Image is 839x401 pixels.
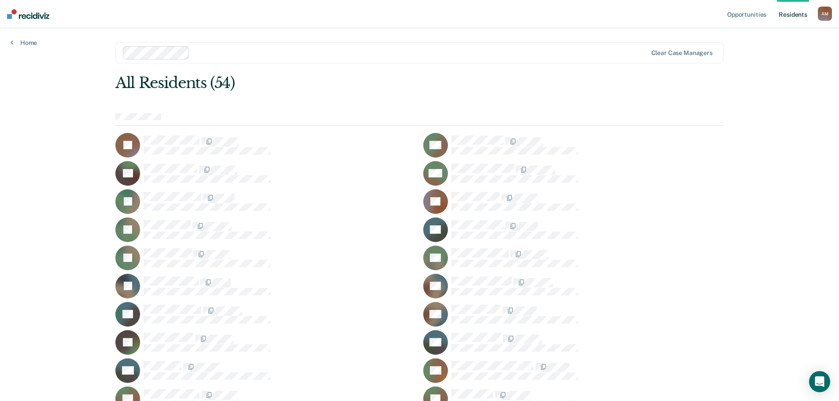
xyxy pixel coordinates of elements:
[651,49,713,57] div: Clear case managers
[809,371,830,392] div: Open Intercom Messenger
[11,39,37,47] a: Home
[7,9,49,19] img: Recidiviz
[115,74,602,92] div: All Residents (54)
[818,7,832,21] div: A M
[818,7,832,21] button: AM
